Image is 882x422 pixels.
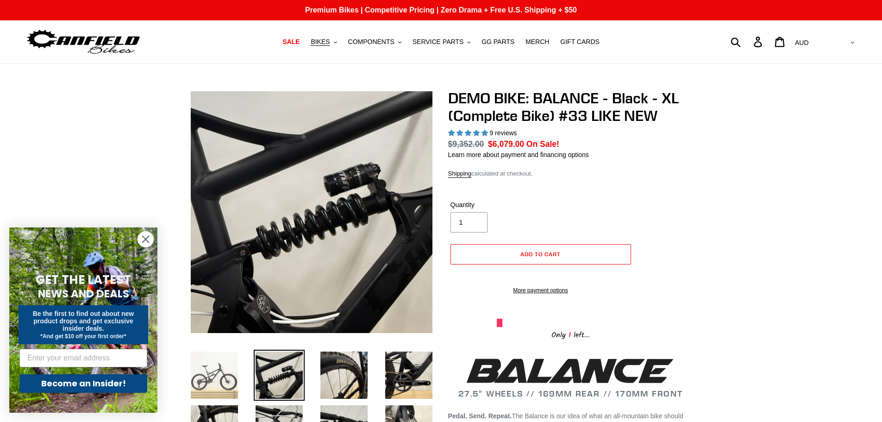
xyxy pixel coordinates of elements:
[138,231,154,247] button: Close dialog
[319,350,369,401] img: Load image into Gallery viewer, DEMO BIKE: BALANCE - Black - XL (Complete Bike) #33 LIKE NEW
[254,350,305,401] img: Load image into Gallery viewer, DEMO BIKE: BALANCE - Black - XL (Complete Bike) #33 LIKE NEW
[38,286,129,301] span: NEWS AND DEALS
[40,333,126,340] span: *And get $10 off your first order*
[448,129,490,137] span: 5.00 stars
[520,251,561,258] span: Add to cart
[344,36,406,48] button: COMPONENTS
[408,36,475,48] button: SERVICE PARTS
[497,327,645,341] div: Only left...
[189,350,240,401] img: Load image into Gallery viewer, DEMO BIKE: BALANCE - Black - XL (Complete Bike) #33 LIKE NEW
[450,200,538,210] label: Quantity
[525,38,549,46] span: MERCH
[566,329,574,341] span: 1
[19,349,147,367] input: Enter your email address
[448,412,512,420] b: Pedal. Send. Repeat.
[560,38,600,46] span: GIFT CARDS
[450,244,631,265] button: Add to cart
[736,31,759,52] input: Search
[306,36,341,48] button: BIKES
[19,374,147,393] button: Become an Insider!
[526,138,559,150] span: On Sale!
[282,38,300,46] span: SALE
[448,355,694,398] h2: 27.5" WHEELS // 169MM REAR // 170MM FRONT
[448,139,484,149] s: $9,352.00
[25,27,141,57] img: Canfield Bikes
[489,129,517,137] span: 9 reviews
[448,89,694,125] h1: DEMO BIKE: BALANCE - Black - XL (Complete Bike) #33 LIKE NEW
[450,286,631,295] a: More payment options
[488,139,524,149] span: $6,079.00
[348,38,394,46] span: COMPONENTS
[413,38,463,46] span: SERVICE PARTS
[521,36,554,48] a: MERCH
[448,151,589,158] a: Learn more about payment and financing options
[448,169,694,178] div: calculated at checkout.
[311,38,330,46] span: BIKES
[482,38,514,46] span: GG PARTS
[36,271,131,288] span: GET THE LATEST
[33,310,134,332] span: Be the first to find out about new product drops and get exclusive insider deals.
[477,36,519,48] a: GG PARTS
[383,350,434,401] img: Load image into Gallery viewer, DEMO BIKE: BALANCE - Black - XL (Complete Bike) #33 LIKE NEW
[556,36,604,48] a: GIFT CARDS
[448,170,472,178] a: Shipping
[278,36,304,48] a: SALE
